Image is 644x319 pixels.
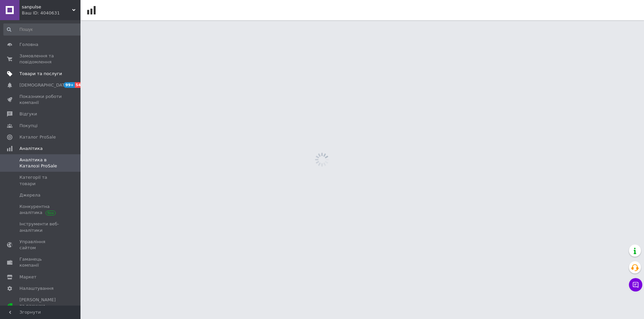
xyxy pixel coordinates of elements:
[19,53,62,65] span: Замовлення та повідомлення
[19,192,40,198] span: Джерела
[3,23,83,36] input: Пошук
[19,256,62,268] span: Гаманець компанії
[19,297,62,315] span: [PERSON_NAME] та рахунки
[64,82,75,88] span: 99+
[629,278,642,291] button: Чат з покупцем
[75,82,83,88] span: 54
[19,71,62,77] span: Товари та послуги
[19,42,38,48] span: Головна
[19,111,37,117] span: Відгуки
[19,146,43,152] span: Аналітика
[19,134,56,140] span: Каталог ProSale
[19,239,62,251] span: Управління сайтом
[19,221,62,233] span: Інструменти веб-аналітики
[19,174,62,187] span: Категорії та товари
[22,4,72,10] span: sanpulse
[19,94,62,106] span: Показники роботи компанії
[19,123,38,129] span: Покупці
[19,274,37,280] span: Маркет
[22,10,80,16] div: Ваш ID: 4040631
[19,285,54,291] span: Налаштування
[19,204,62,216] span: Конкурентна аналітика
[19,82,69,88] span: [DEMOGRAPHIC_DATA]
[19,157,62,169] span: Аналітика в Каталозі ProSale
